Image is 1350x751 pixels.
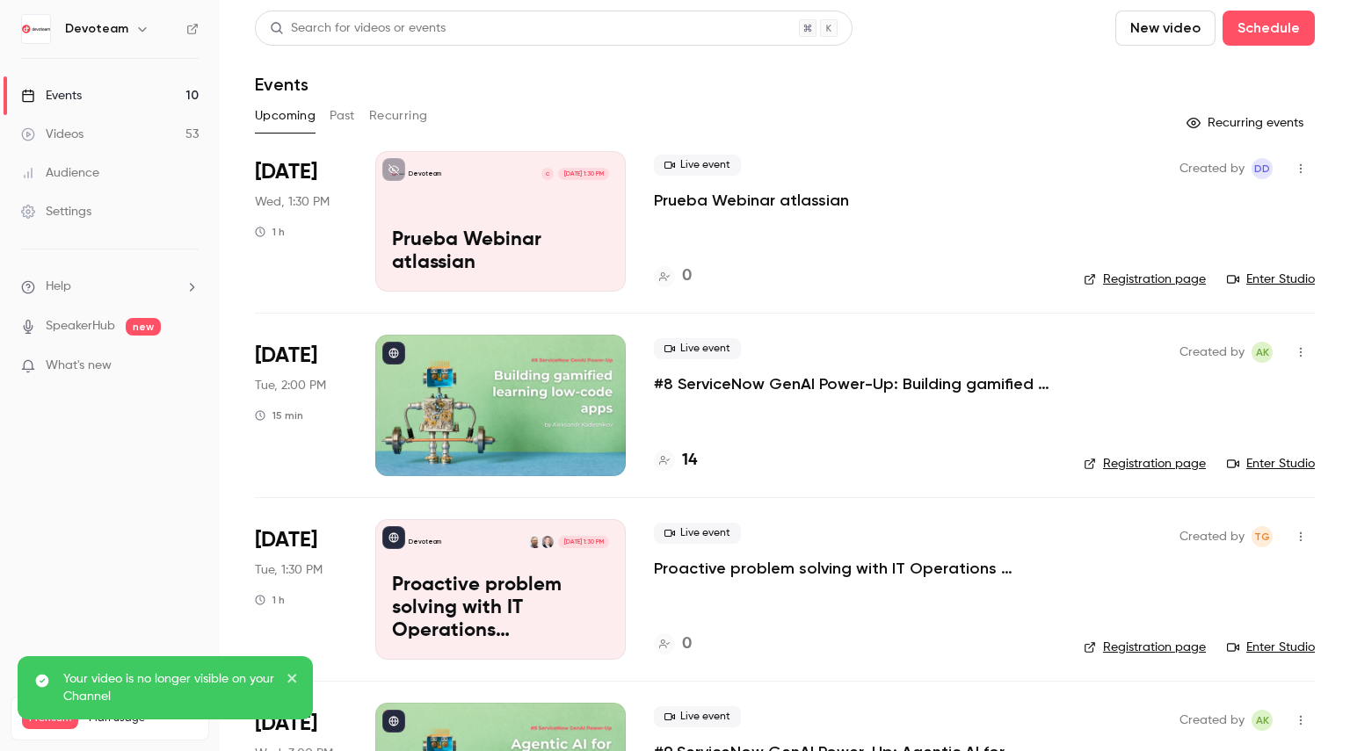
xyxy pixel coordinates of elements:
span: Wed, 1:30 PM [255,193,330,211]
button: Recurring [369,102,428,130]
a: Proactive problem solving with IT Operations Management [654,558,1056,579]
img: Milan Krčmář [541,536,554,548]
h1: Events [255,74,308,95]
span: AK [1256,342,1269,363]
li: help-dropdown-opener [21,278,199,296]
button: Recurring events [1179,109,1315,137]
button: close [287,670,299,691]
span: Created by [1179,526,1245,547]
div: Search for videos or events [270,19,446,38]
a: Enter Studio [1227,455,1315,473]
button: Schedule [1223,11,1315,46]
iframe: Noticeable Trigger [178,358,199,374]
p: Devoteam [409,170,441,178]
span: [DATE] 1:30 PM [558,536,608,548]
a: SpeakerHub [46,317,115,336]
span: [DATE] [255,158,317,186]
span: Created by [1179,158,1245,179]
img: Grzegorz Wilk [528,536,541,548]
div: Settings [21,203,91,220]
span: Daniel Duarte [1252,158,1273,179]
button: Past [330,102,355,130]
a: #8 ServiceNow GenAI Power-Up: Building gamified learning low-code apps [654,373,1056,394]
a: Proactive problem solving with IT Operations ManagementDevoteamMilan KrčmářGrzegorz Wilk[DATE] 1:... [375,519,626,660]
span: Adrianna Kielin [1252,710,1273,731]
p: Your video is no longer visible on your Channel [63,670,274,705]
span: Created by [1179,342,1245,363]
span: Help [46,278,71,296]
div: Events [21,87,82,105]
span: What's new [46,357,112,375]
span: Live event [654,706,741,727]
h6: Devoteam [65,20,128,38]
span: [DATE] 1:30 PM [558,168,608,180]
button: New video [1115,11,1216,46]
a: 14 [654,449,697,473]
span: TG [1254,526,1270,547]
a: Prueba Webinar atlassianDevoteamC[DATE] 1:30 PMPrueba Webinar atlassian [375,151,626,292]
span: [DATE] [255,342,317,370]
div: Sep 24 Wed, 1:30 PM (Europe/Madrid) [255,151,347,292]
a: 0 [654,632,692,656]
span: Adrianna Kielin [1252,342,1273,363]
p: Prueba Webinar atlassian [392,229,609,275]
div: 1 h [255,593,285,607]
a: Enter Studio [1227,639,1315,656]
h4: 0 [682,264,692,288]
a: Registration page [1084,639,1206,656]
span: new [126,318,161,336]
div: Oct 14 Tue, 1:30 PM (Europe/Prague) [255,519,347,660]
p: Proactive problem solving with IT Operations Management [392,574,609,642]
span: Tereza Gáliková [1252,526,1273,547]
span: [DATE] [255,526,317,554]
a: Registration page [1084,455,1206,473]
span: Live event [654,155,741,176]
div: Audience [21,164,99,182]
span: Created by [1179,710,1245,731]
span: Live event [654,338,741,359]
div: 15 min [255,408,303,422]
a: 0 [654,264,692,288]
p: Devoteam [409,538,441,546]
button: Upcoming [255,102,316,130]
div: 1 h [255,225,285,239]
span: Tue, 2:00 PM [255,377,326,394]
span: Live event [654,523,741,544]
h4: 14 [682,449,697,473]
div: C [541,167,555,181]
a: Registration page [1084,271,1206,288]
a: Prueba Webinar atlassian [654,190,849,211]
img: Devoteam [22,15,50,43]
div: Videos [21,126,83,143]
div: Sep 30 Tue, 2:00 PM (Europe/Amsterdam) [255,335,347,475]
span: AK [1256,710,1269,731]
span: DD [1254,158,1270,179]
h4: 0 [682,632,692,656]
span: Tue, 1:30 PM [255,561,323,579]
a: Enter Studio [1227,271,1315,288]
